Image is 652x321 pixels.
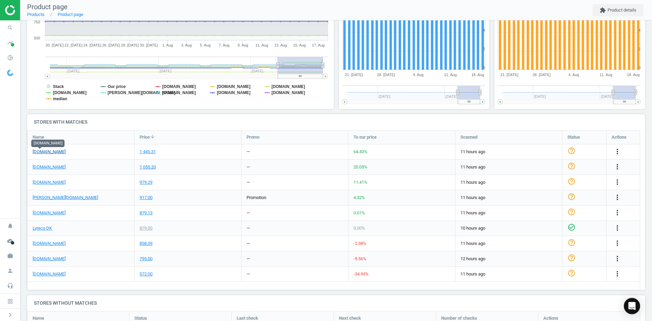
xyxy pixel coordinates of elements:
[33,179,66,185] a: [DOMAIN_NAME]
[354,149,367,154] span: 64.43 %
[460,271,557,277] span: 11 hours ago
[2,310,19,319] button: chevron_right
[108,84,126,89] tspan: Our price
[4,279,17,292] i: headset_mic
[247,179,250,185] div: —
[33,195,98,201] a: [PERSON_NAME][DOMAIN_NAME]
[4,249,17,262] i: work
[567,269,576,277] i: help_outline
[238,43,248,47] tspan: 9. Aug
[567,223,576,231] i: check_circle_outline
[162,90,196,95] tspan: [DOMAIN_NAME]
[33,271,66,277] a: [DOMAIN_NAME]
[624,298,640,314] div: Open Intercom Messenger
[613,209,621,217] button: more_vert
[53,96,67,101] tspan: median
[413,73,423,77] tspan: 4. Aug
[444,73,456,77] tspan: 11. Aug
[162,43,173,47] tspan: 1. Aug
[460,210,557,216] span: 11 hours ago
[162,84,196,89] tspan: [DOMAIN_NAME]
[460,256,557,262] span: 12 hours ago
[638,28,640,32] text: 4
[4,36,17,49] i: timeline
[471,73,484,77] tspan: 18. Aug
[613,224,621,233] button: more_vert
[377,73,395,77] tspan: 28. [DATE]
[483,47,485,51] text: 2
[4,219,17,232] i: notifications
[613,178,621,187] button: more_vert
[272,84,305,89] tspan: [DOMAIN_NAME]
[247,164,250,170] div: —
[483,66,485,70] text: 0
[638,47,640,51] text: 2
[600,73,612,77] tspan: 11. Aug
[613,163,621,171] i: more_vert
[613,224,621,232] i: more_vert
[354,271,369,277] span: -34.93 %
[613,193,621,202] button: more_vert
[140,179,152,185] div: 979.29
[140,164,156,170] div: 1 055.20
[4,264,17,277] i: person
[217,84,251,89] tspan: [DOMAIN_NAME]
[140,195,152,201] div: 917.00
[532,73,550,77] tspan: 28. [DATE]
[460,179,557,185] span: 11 hours ago
[567,193,576,201] i: help_outline
[140,210,152,216] div: 879.13
[140,256,152,262] div: 795.00
[140,225,152,231] div: 879.00
[354,241,366,246] span: -2.38 %
[247,271,250,277] div: —
[34,36,40,40] text: 500
[140,43,158,47] tspan: 30. [DATE]
[4,51,17,64] i: pie_chart_outlined
[6,311,14,319] i: chevron_right
[200,43,211,47] tspan: 5. Aug
[33,164,66,170] a: [DOMAIN_NAME]
[247,256,250,262] div: —
[460,225,557,231] span: 10 hours ago
[34,20,40,24] text: 750
[181,43,192,47] tspan: 3. Aug
[354,134,377,140] span: To our price
[272,90,305,95] tspan: [DOMAIN_NAME]
[58,12,83,17] a: Product page
[247,195,266,200] span: promotion
[247,149,250,155] div: —
[567,162,576,170] i: help_outline
[46,43,64,47] tspan: 20. [DATE]
[217,90,251,95] tspan: [DOMAIN_NAME]
[613,193,621,201] i: more_vert
[312,43,325,47] tspan: 17. Aug
[53,90,87,95] tspan: [DOMAIN_NAME]
[5,5,53,15] img: ajHJNr6hYgQAAAAASUVORK5CYII=
[345,73,363,77] tspan: 21. [DATE]
[4,21,17,34] i: search
[31,140,65,147] div: [DOMAIN_NAME]
[613,147,621,156] button: more_vert
[600,7,606,13] i: extension
[219,43,229,47] tspan: 7. Aug
[460,134,477,140] span: Scanned
[567,254,576,262] i: help_outline
[33,134,44,140] span: Name
[613,254,621,263] i: more_vert
[568,73,579,77] tspan: 4. Aug
[354,210,365,215] span: 0.01 %
[140,271,152,277] div: 572.00
[33,225,52,231] a: Lyreco DK
[140,240,152,247] div: 858.09
[27,12,44,17] a: Products
[627,73,639,77] tspan: 18. Aug
[613,178,621,186] i: more_vert
[567,208,576,216] i: help_outline
[247,240,250,247] div: —
[460,149,557,155] span: 11 hours ago
[354,195,365,200] span: 4.32 %
[613,239,621,248] button: more_vert
[27,3,68,11] span: Product page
